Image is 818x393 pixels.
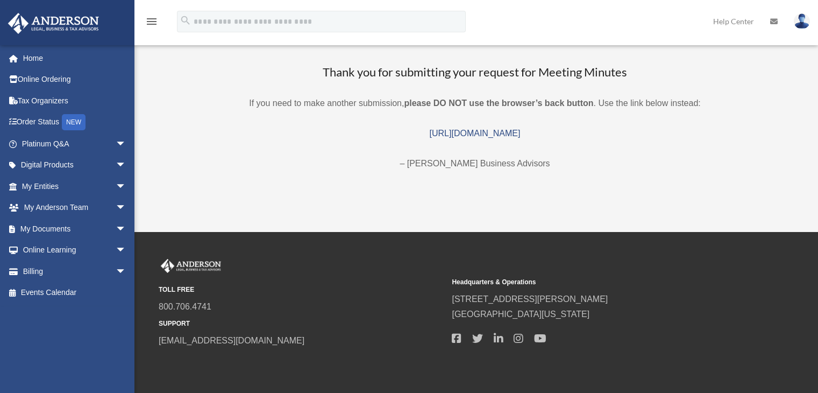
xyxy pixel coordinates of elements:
i: menu [145,15,158,28]
a: 800.706.4741 [159,302,211,311]
a: Online Learningarrow_drop_down [8,240,143,261]
p: If you need to make another submission, . Use the link below instead: [145,96,805,111]
a: [STREET_ADDRESS][PERSON_NAME] [452,294,608,304]
span: arrow_drop_down [116,240,137,262]
span: arrow_drop_down [116,176,137,198]
a: Tax Organizers [8,90,143,111]
a: My Entitiesarrow_drop_down [8,176,143,197]
p: – [PERSON_NAME] Business Advisors [145,156,805,171]
a: Order StatusNEW [8,111,143,134]
h3: Thank you for submitting your request for Meeting Minutes [145,64,805,81]
a: My Anderson Teamarrow_drop_down [8,197,143,219]
a: Home [8,47,143,69]
span: arrow_drop_down [116,197,137,219]
a: [EMAIL_ADDRESS][DOMAIN_NAME] [159,336,304,345]
a: [URL][DOMAIN_NAME] [430,129,521,138]
span: arrow_drop_down [116,261,137,283]
div: NEW [62,114,86,130]
a: menu [145,19,158,28]
small: TOLL FREE [159,284,444,296]
a: Platinum Q&Aarrow_drop_down [8,133,143,155]
a: Online Ordering [8,69,143,90]
img: User Pic [794,13,810,29]
span: arrow_drop_down [116,155,137,177]
small: Headquarters & Operations [452,277,737,288]
small: SUPPORT [159,318,444,329]
span: arrow_drop_down [116,133,137,155]
a: Billingarrow_drop_down [8,261,143,282]
img: Anderson Advisors Platinum Portal [159,259,223,273]
img: Anderson Advisors Platinum Portal [5,13,102,34]
i: search [180,15,191,26]
a: My Documentsarrow_drop_down [8,218,143,240]
span: arrow_drop_down [116,218,137,240]
a: [GEOGRAPHIC_DATA][US_STATE] [452,310,589,319]
b: please DO NOT use the browser’s back button [404,99,593,108]
a: Digital Productsarrow_drop_down [8,155,143,176]
a: Events Calendar [8,282,143,304]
